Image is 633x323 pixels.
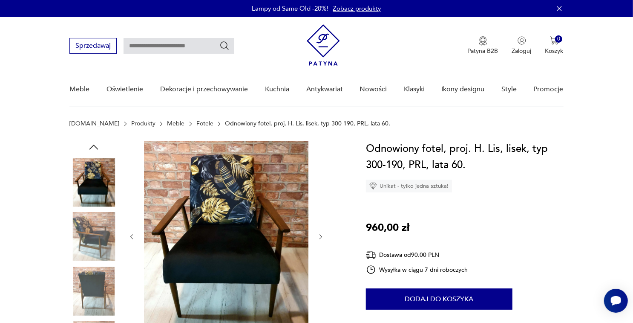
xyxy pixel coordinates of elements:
p: Odnowiony fotel, proj. H. Lis, lisek, typ 300-190, PRL, lata 60. [225,120,390,127]
img: Zdjęcie produktu Odnowiony fotel, proj. H. Lis, lisek, typ 300-190, PRL, lata 60. [69,212,118,261]
img: Ikona dostawy [366,250,376,260]
img: Ikona diamentu [369,182,377,190]
a: [DOMAIN_NAME] [69,120,119,127]
img: Zdjęcie produktu Odnowiony fotel, proj. H. Lis, lisek, typ 300-190, PRL, lata 60. [69,267,118,315]
a: Antykwariat [306,73,343,106]
button: Zaloguj [512,36,532,55]
div: Unikat - tylko jedna sztuka! [366,180,452,192]
button: Sprzedawaj [69,38,117,54]
a: Dekoracje i przechowywanie [160,73,248,106]
a: Ikony designu [441,73,484,106]
button: Patyna B2B [468,36,498,55]
button: Dodaj do koszyka [366,288,512,310]
iframe: Smartsupp widget button [604,289,628,313]
p: 960,00 zł [366,220,409,236]
a: Ikona medaluPatyna B2B [468,36,498,55]
a: Promocje [534,73,564,106]
div: Wysyłka w ciągu 7 dni roboczych [366,265,468,275]
img: Patyna - sklep z meblami i dekoracjami vintage [307,24,340,66]
a: Nowości [360,73,387,106]
a: Produkty [131,120,155,127]
div: Dostawa od 90,00 PLN [366,250,468,260]
p: Koszyk [545,47,564,55]
p: Patyna B2B [468,47,498,55]
img: Ikona medalu [479,36,487,46]
img: Zdjęcie produktu Odnowiony fotel, proj. H. Lis, lisek, typ 300-190, PRL, lata 60. [69,158,118,207]
button: Szukaj [219,41,230,51]
img: Ikonka użytkownika [518,36,526,45]
div: 0 [555,35,562,43]
p: Zaloguj [512,47,532,55]
h1: Odnowiony fotel, proj. H. Lis, lisek, typ 300-190, PRL, lata 60. [366,141,564,173]
a: Zobacz produkty [333,4,381,13]
a: Meble [167,120,184,127]
a: Meble [69,73,89,106]
a: Kuchnia [265,73,289,106]
p: Lampy od Same Old -20%! [252,4,329,13]
button: 0Koszyk [545,36,564,55]
img: Ikona koszyka [550,36,558,45]
a: Fotele [196,120,213,127]
a: Style [501,73,517,106]
a: Oświetlenie [106,73,143,106]
a: Klasyki [404,73,425,106]
a: Sprzedawaj [69,44,117,49]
